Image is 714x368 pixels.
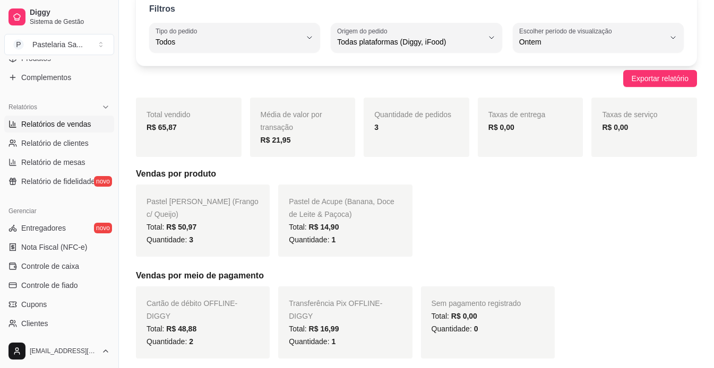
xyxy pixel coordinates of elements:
[156,37,301,47] span: Todos
[432,299,521,308] span: Sem pagamento registrado
[21,223,66,233] span: Entregadores
[289,337,336,346] span: Quantidade:
[21,318,48,329] span: Clientes
[149,23,320,52] button: Tipo do pedidoTodos
[4,315,114,332] a: Clientes
[337,37,483,47] span: Todas plataformas (Diggy, iFood)
[4,4,114,30] a: DiggySistema de Gestão
[4,220,114,236] a: Entregadoresnovo
[374,110,451,119] span: Quantidade de pedidos
[147,235,193,244] span: Quantidade:
[30,347,97,355] span: [EMAIL_ADDRESS][DOMAIN_NAME]
[147,123,177,132] strong: R$ 65,87
[136,168,697,180] h5: Vendas por produto
[4,34,114,55] button: Select a team
[289,197,394,218] span: Pastel de Acupe (Banana, Doce de Leite & Paçoca)
[261,110,322,132] span: Média de valor por transação
[147,110,191,119] span: Total vendido
[4,258,114,275] a: Controle de caixa
[21,242,87,252] span: Nota Fiscal (NFC-e)
[13,39,24,50] span: P
[166,223,196,231] span: R$ 50,97
[309,325,339,333] span: R$ 16,99
[147,223,196,231] span: Total:
[289,325,339,333] span: Total:
[261,136,291,144] strong: R$ 21,95
[189,235,193,244] span: 3
[147,337,193,346] span: Quantidade:
[309,223,339,231] span: R$ 14,90
[488,110,545,119] span: Taxas de entrega
[4,173,114,190] a: Relatório de fidelidadenovo
[474,325,478,333] span: 0
[602,110,657,119] span: Taxas de serviço
[147,197,259,218] span: Pastel [PERSON_NAME] (Frango c/ Queijo)
[21,261,79,271] span: Controle de caixa
[4,154,114,171] a: Relatório de mesas
[147,325,196,333] span: Total:
[8,103,37,111] span: Relatórios
[21,299,47,310] span: Cupons
[289,235,336,244] span: Quantidade:
[289,223,339,231] span: Total:
[4,239,114,256] a: Nota Fiscal (NFC-e)
[331,23,502,52] button: Origem do pedidoTodas plataformas (Diggy, iFood)
[602,123,628,132] strong: R$ 0,00
[4,296,114,313] a: Cupons
[513,23,684,52] button: Escolher período de visualizaçãoOntem
[331,235,336,244] span: 1
[30,17,110,26] span: Sistema de Gestão
[21,157,85,168] span: Relatório de mesas
[30,8,110,17] span: Diggy
[149,3,175,15] p: Filtros
[374,123,378,132] strong: 3
[632,73,689,84] span: Exportar relatório
[4,135,114,152] a: Relatório de clientes
[623,70,697,87] button: Exportar relatório
[432,312,477,320] span: Total:
[289,299,382,320] span: Transferência Pix OFFLINE - DIGGY
[136,269,697,282] h5: Vendas por meio de pagamento
[519,37,665,47] span: Ontem
[4,69,114,86] a: Complementos
[156,27,201,36] label: Tipo do pedido
[21,280,78,291] span: Controle de fiado
[331,337,336,346] span: 1
[189,337,193,346] span: 2
[147,299,237,320] span: Cartão de débito OFFLINE - DIGGY
[519,27,615,36] label: Escolher período de visualização
[451,312,477,320] span: R$ 0,00
[488,123,514,132] strong: R$ 0,00
[432,325,478,333] span: Quantidade:
[4,338,114,364] button: [EMAIL_ADDRESS][DOMAIN_NAME]
[32,39,83,50] div: Pastelaria Sa ...
[21,72,71,83] span: Complementos
[337,27,391,36] label: Origem do pedido
[4,116,114,133] a: Relatórios de vendas
[166,325,196,333] span: R$ 48,88
[21,138,89,148] span: Relatório de clientes
[4,203,114,220] div: Gerenciar
[21,176,95,187] span: Relatório de fidelidade
[4,277,114,294] a: Controle de fiado
[21,119,91,129] span: Relatórios de vendas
